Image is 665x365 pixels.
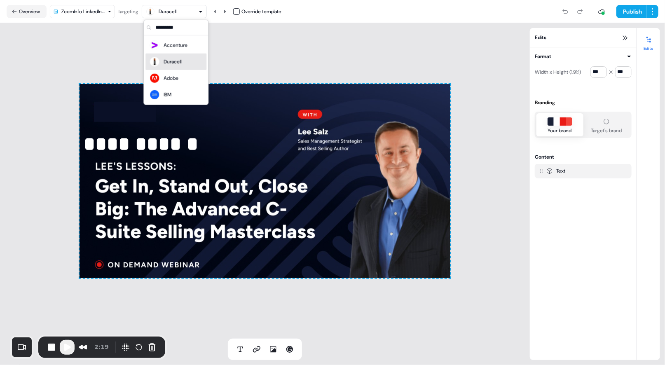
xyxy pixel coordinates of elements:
[548,126,572,135] div: Your brand
[556,167,565,175] div: Text
[535,52,632,61] button: Format
[591,126,622,135] div: Target's brand
[164,41,187,49] div: Accenture
[164,74,178,82] div: Adobe
[535,153,554,161] div: Content
[535,33,546,42] span: Edits
[164,91,171,99] div: IBM
[159,7,176,16] div: Duracell
[637,33,660,51] button: Edits
[142,5,207,18] button: Duracell
[118,7,138,16] div: targeting
[164,58,181,66] div: Duracell
[535,98,632,107] div: Branding
[583,113,630,136] button: Target's brand
[536,113,583,136] button: Your brand
[61,7,105,16] div: ZoomInfo LinkedIn Landscape
[535,66,581,79] div: Width x Height (1.91:1)
[616,5,647,18] button: Publish
[535,52,551,61] div: Format
[241,7,281,16] div: Override template
[7,5,47,18] button: Overview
